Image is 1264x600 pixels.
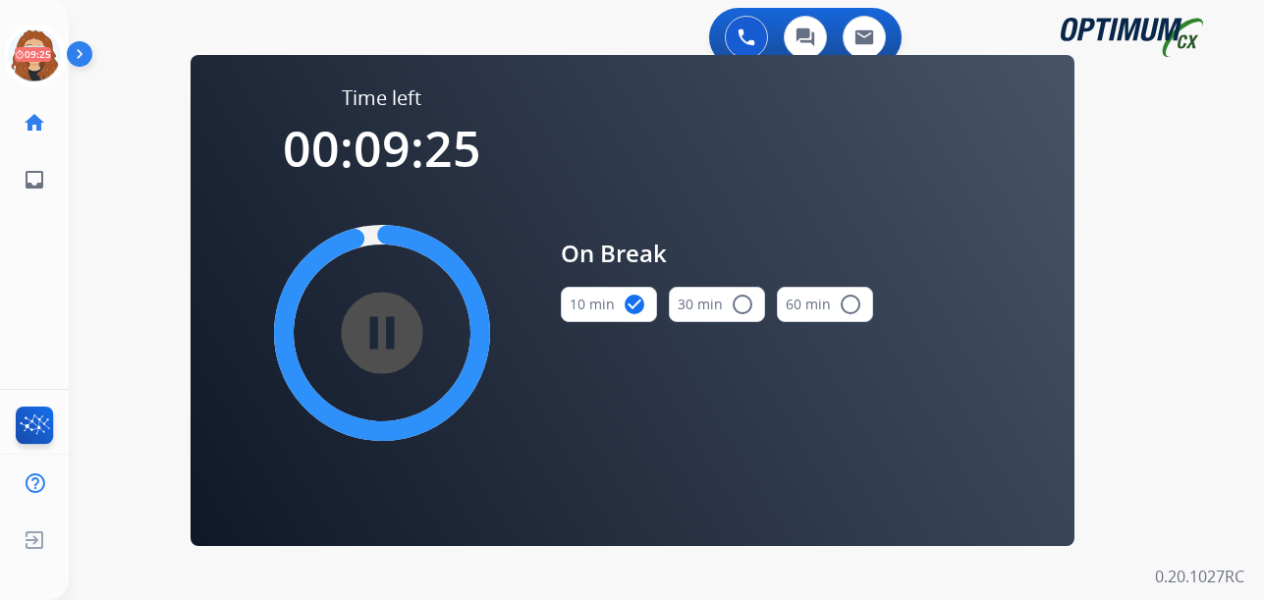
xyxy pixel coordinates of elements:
button: 60 min [777,287,873,322]
span: On Break [561,236,873,271]
mat-icon: radio_button_unchecked [731,293,754,316]
button: 10 min [561,287,657,322]
mat-icon: radio_button_unchecked [839,293,862,316]
p: 0.20.1027RC [1155,565,1244,588]
mat-icon: inbox [23,168,46,191]
mat-icon: home [23,111,46,135]
span: 00:09:25 [283,115,481,182]
span: Time left [342,84,421,112]
button: 30 min [669,287,765,322]
mat-icon: check_circle [623,293,646,316]
mat-icon: pause_circle_filled [370,321,394,345]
